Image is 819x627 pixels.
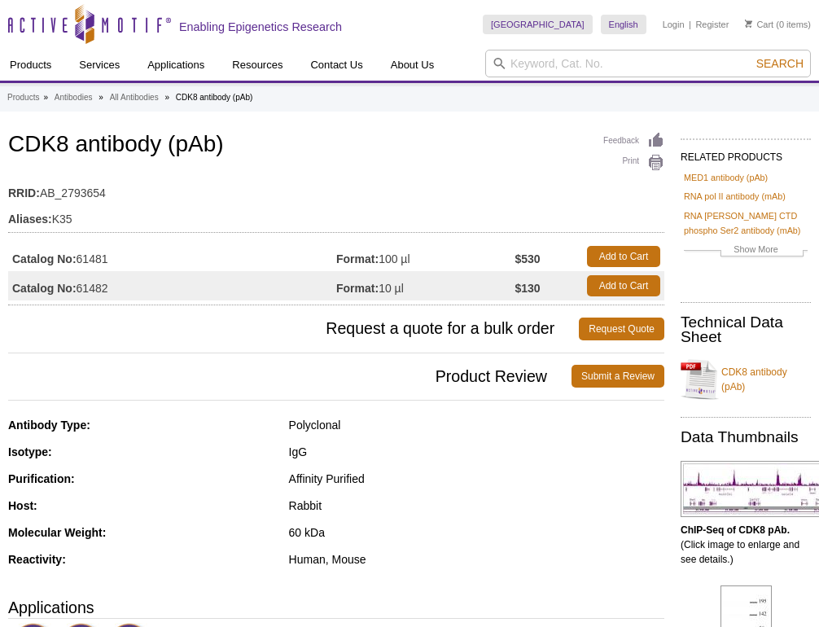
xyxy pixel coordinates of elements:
[681,523,811,567] p: (Click image to enlarge and see details.)
[8,318,579,340] span: Request a quote for a bulk order
[483,15,593,34] a: [GEOGRAPHIC_DATA]
[110,90,159,105] a: All Antibodies
[69,50,129,81] a: Services
[745,20,752,28] img: Your Cart
[603,132,664,150] a: Feedback
[12,252,77,266] strong: Catalog No:
[8,176,664,202] td: AB_2793654
[43,93,48,102] li: »
[8,202,664,228] td: K35
[684,189,786,204] a: RNA pol II antibody (mAb)
[8,242,336,271] td: 61481
[515,281,540,296] strong: $130
[8,472,75,485] strong: Purification:
[7,90,39,105] a: Products
[336,252,379,266] strong: Format:
[179,20,342,34] h2: Enabling Epigenetics Research
[751,56,808,71] button: Search
[681,138,811,168] h2: RELATED PRODUCTS
[695,19,729,30] a: Register
[99,93,103,102] li: »
[8,419,90,432] strong: Antibody Type:
[8,186,40,200] strong: RRID:
[485,50,811,77] input: Keyword, Cat. No.
[689,15,691,34] li: |
[222,50,292,81] a: Resources
[681,430,811,445] h2: Data Thumbnails
[176,93,253,102] li: CDK8 antibody (pAb)
[572,365,664,388] a: Submit a Review
[684,208,808,238] a: RNA [PERSON_NAME] CTD phospho Ser2 antibody (mAb)
[8,132,664,160] h1: CDK8 antibody (pAb)
[8,445,52,458] strong: Isotype:
[8,595,664,620] h3: Applications
[684,170,768,185] a: MED1 antibody (pAb)
[681,355,811,404] a: CDK8 antibody (pAb)
[336,281,379,296] strong: Format:
[55,90,93,105] a: Antibodies
[8,365,572,388] span: Product Review
[300,50,372,81] a: Contact Us
[681,524,790,536] b: ChIP-Seq of CDK8 pAb.
[164,93,169,102] li: »
[681,315,811,344] h2: Technical Data Sheet
[8,499,37,512] strong: Host:
[12,281,77,296] strong: Catalog No:
[745,19,773,30] a: Cart
[684,242,808,261] a: Show More
[289,445,664,459] div: IgG
[603,154,664,172] a: Print
[663,19,685,30] a: Login
[8,212,52,226] strong: Aliases:
[289,471,664,486] div: Affinity Purified
[587,275,660,296] a: Add to Cart
[587,246,660,267] a: Add to Cart
[745,15,811,34] li: (0 items)
[8,271,336,300] td: 61482
[289,525,664,540] div: 60 kDa
[336,271,515,300] td: 10 µl
[579,318,664,340] a: Request Quote
[381,50,444,81] a: About Us
[336,242,515,271] td: 100 µl
[138,50,214,81] a: Applications
[756,57,804,70] span: Search
[8,553,66,566] strong: Reactivity:
[289,498,664,513] div: Rabbit
[601,15,646,34] a: English
[289,418,664,432] div: Polyclonal
[8,526,106,539] strong: Molecular Weight:
[515,252,540,266] strong: $530
[289,552,664,567] div: Human, Mouse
